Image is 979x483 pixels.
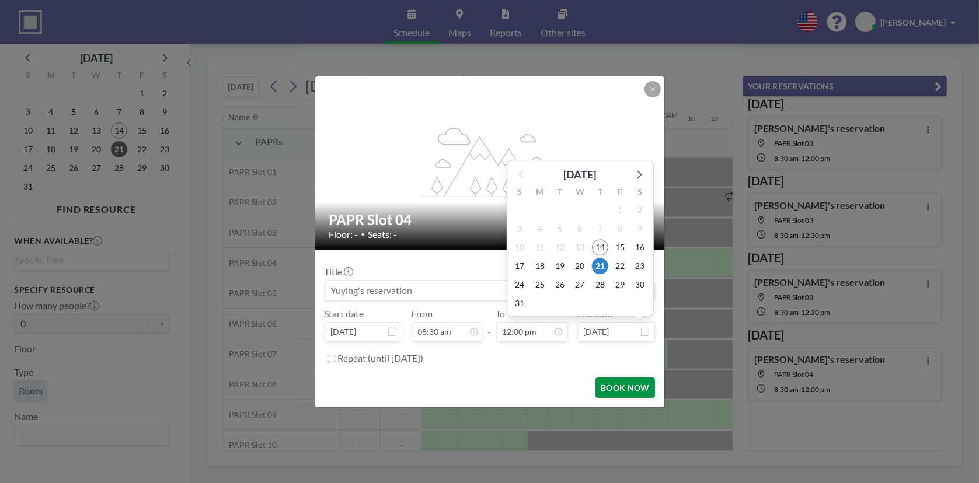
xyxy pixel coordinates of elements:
[329,229,358,240] span: Floor: -
[488,312,492,338] span: -
[361,230,365,239] span: •
[595,377,654,398] button: BOOK NOW
[368,229,398,240] span: Seats: -
[329,211,651,229] h2: PAPR Slot 04
[325,266,352,278] label: Title
[325,308,364,320] label: Start date
[412,308,433,320] label: From
[338,352,424,364] label: Repeat (until [DATE])
[421,127,559,197] g: flex-grow: 1.2;
[325,281,654,300] input: Yuying's reservation
[496,308,506,320] label: To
